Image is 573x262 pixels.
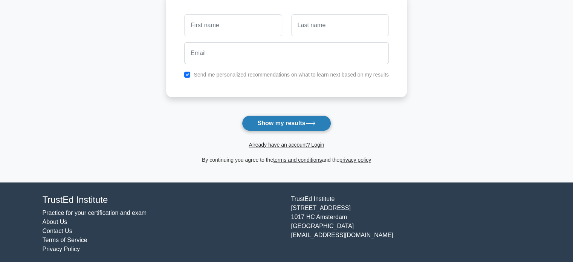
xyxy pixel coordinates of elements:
[162,155,411,164] div: By continuing you agree to the and the
[287,195,535,254] div: TrustEd Institute [STREET_ADDRESS] 1017 HC Amsterdam [GEOGRAPHIC_DATA] [EMAIL_ADDRESS][DOMAIN_NAME]
[43,210,147,216] a: Practice for your certification and exam
[184,42,389,64] input: Email
[43,237,87,243] a: Terms of Service
[339,157,371,163] a: privacy policy
[291,14,389,36] input: Last name
[273,157,322,163] a: terms and conditions
[43,228,72,234] a: Contact Us
[184,14,282,36] input: First name
[194,72,389,78] label: Send me personalized recommendations on what to learn next based on my results
[242,115,331,131] button: Show my results
[43,219,67,225] a: About Us
[43,246,80,252] a: Privacy Policy
[43,195,282,205] h4: TrustEd Institute
[249,142,324,148] a: Already have an account? Login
